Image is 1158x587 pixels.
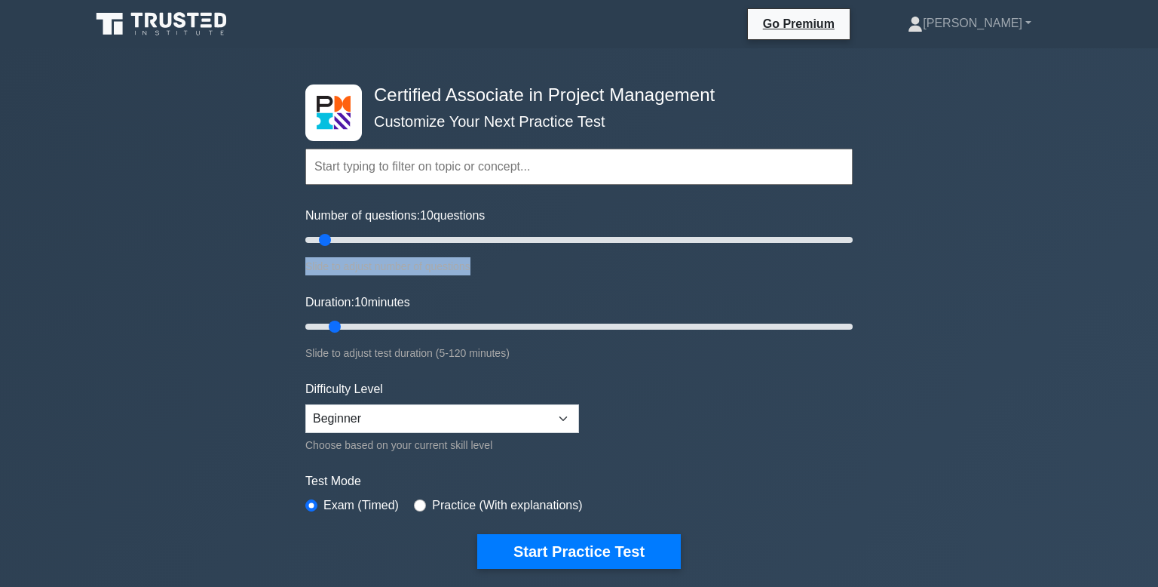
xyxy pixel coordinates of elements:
[305,380,383,398] label: Difficulty Level
[420,209,433,222] span: 10
[305,149,853,185] input: Start typing to filter on topic or concept...
[305,257,853,275] div: Slide to adjust number of questions
[432,496,582,515] label: Practice (With explanations)
[305,472,853,490] label: Test Mode
[305,344,853,362] div: Slide to adjust test duration (5-120 minutes)
[354,296,368,309] span: 10
[305,207,485,225] label: Number of questions: questions
[323,496,399,515] label: Exam (Timed)
[368,85,779,106] h4: Certified Associate in Project Management
[477,534,681,569] button: Start Practice Test
[305,436,579,454] div: Choose based on your current skill level
[754,14,844,33] a: Go Premium
[305,293,410,312] label: Duration: minutes
[872,8,1068,38] a: [PERSON_NAME]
